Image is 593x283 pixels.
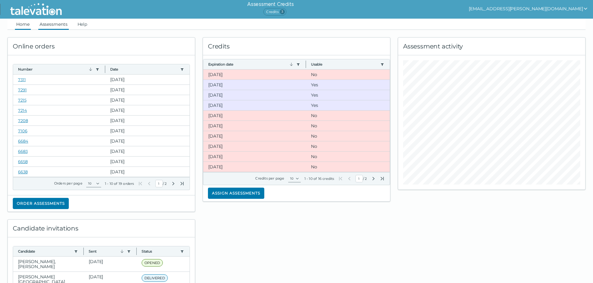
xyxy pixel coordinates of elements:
[18,149,28,154] a: 6683
[255,176,284,180] label: Credits per page
[105,146,190,156] clr-dg-cell: [DATE]
[306,141,390,151] clr-dg-cell: No
[311,62,378,67] button: Usable
[8,220,195,237] div: Candidate invitations
[18,98,26,103] a: 7215
[105,167,190,177] clr-dg-cell: [DATE]
[164,181,167,186] span: Total Pages
[18,87,27,92] a: 7291
[13,257,84,272] clr-dg-cell: [PERSON_NAME], [PERSON_NAME]
[18,139,28,144] a: 6684
[142,259,163,267] span: OPENED
[54,181,82,185] label: Orders per page
[84,257,137,272] clr-dg-cell: [DATE]
[82,244,86,258] button: Column resize handle
[203,162,306,172] clr-dg-cell: [DATE]
[38,19,69,30] a: Assessments
[18,128,27,133] a: 7106
[304,57,308,71] button: Column resize handle
[208,188,264,199] button: Assign assessments
[105,157,190,167] clr-dg-cell: [DATE]
[347,176,352,181] button: Previous Page
[304,176,334,181] div: 1 - 10 of 16 credits
[18,108,27,113] a: 7214
[147,181,152,186] button: Previous Page
[338,175,385,182] div: /
[355,175,363,182] input: Current Page
[105,105,190,115] clr-dg-cell: [DATE]
[7,2,64,17] img: Talevation_Logo_Transparent_white.png
[18,169,28,174] a: 6638
[13,198,69,209] button: Order assessments
[338,176,343,181] button: First Page
[138,180,185,187] div: /
[364,176,367,181] span: Total Pages
[203,131,306,141] clr-dg-cell: [DATE]
[306,131,390,141] clr-dg-cell: No
[280,9,285,14] span: 3
[208,62,294,67] button: Expiration date
[306,100,390,110] clr-dg-cell: Yes
[203,111,306,121] clr-dg-cell: [DATE]
[18,67,93,72] button: Number
[306,90,390,100] clr-dg-cell: Yes
[105,75,190,84] clr-dg-cell: [DATE]
[142,249,178,254] button: Status
[306,152,390,162] clr-dg-cell: No
[134,244,139,258] button: Column resize handle
[105,136,190,146] clr-dg-cell: [DATE]
[103,62,107,76] button: Column resize handle
[203,90,306,100] clr-dg-cell: [DATE]
[18,77,26,82] a: 7311
[380,176,385,181] button: Last Page
[263,8,286,16] span: Credits
[247,1,294,8] h6: Assessment Credits
[18,118,28,123] a: 7208
[203,100,306,110] clr-dg-cell: [DATE]
[306,111,390,121] clr-dg-cell: No
[105,116,190,126] clr-dg-cell: [DATE]
[203,70,306,80] clr-dg-cell: [DATE]
[203,38,390,55] div: Credits
[398,38,585,55] div: Assessment activity
[203,80,306,90] clr-dg-cell: [DATE]
[371,176,376,181] button: Next Page
[203,121,306,131] clr-dg-cell: [DATE]
[18,159,28,164] a: 6658
[105,85,190,95] clr-dg-cell: [DATE]
[306,70,390,80] clr-dg-cell: No
[76,19,89,30] a: Help
[105,126,190,136] clr-dg-cell: [DATE]
[8,38,195,55] div: Online orders
[171,181,176,186] button: Next Page
[110,67,178,72] button: Date
[155,180,163,187] input: Current Page
[469,5,588,12] button: show user actions
[203,141,306,151] clr-dg-cell: [DATE]
[306,121,390,131] clr-dg-cell: No
[138,181,143,186] button: First Page
[203,152,306,162] clr-dg-cell: [DATE]
[89,249,125,254] button: Sent
[105,95,190,105] clr-dg-cell: [DATE]
[105,181,134,186] div: 1 - 10 of 19 orders
[142,274,168,282] span: DELIVERED
[18,249,72,254] button: Candidate
[306,162,390,172] clr-dg-cell: No
[180,181,185,186] button: Last Page
[306,80,390,90] clr-dg-cell: Yes
[15,19,31,30] a: Home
